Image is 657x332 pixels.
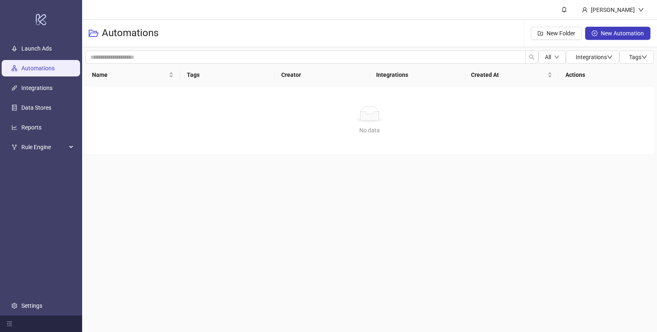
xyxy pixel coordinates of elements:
[566,51,619,64] button: Integrationsdown
[547,30,575,37] span: New Folder
[545,54,551,60] span: All
[585,27,650,40] button: New Automation
[619,51,654,64] button: Tagsdown
[275,64,370,86] th: Creator
[85,64,180,86] th: Name
[592,30,597,36] span: plus-circle
[531,27,582,40] button: New Folder
[582,7,588,13] span: user
[21,45,52,52] a: Launch Ads
[89,28,99,38] span: folder-open
[471,70,546,79] span: Created At
[11,144,17,150] span: fork
[464,64,559,86] th: Created At
[576,54,613,60] span: Integrations
[102,27,159,40] h3: Automations
[95,126,644,135] div: No data
[538,51,566,64] button: Alldown
[601,30,644,37] span: New Automation
[588,5,638,14] div: [PERSON_NAME]
[641,54,647,60] span: down
[180,64,275,86] th: Tags
[529,54,535,60] span: search
[21,139,67,155] span: Rule Engine
[21,302,42,309] a: Settings
[370,64,464,86] th: Integrations
[559,64,654,86] th: Actions
[21,85,53,91] a: Integrations
[7,321,12,327] span: menu-fold
[554,55,559,60] span: down
[607,54,613,60] span: down
[21,124,41,131] a: Reports
[538,30,543,36] span: folder-add
[629,54,647,60] span: Tags
[21,104,51,111] a: Data Stores
[561,7,567,12] span: bell
[638,7,644,13] span: down
[92,70,167,79] span: Name
[21,65,55,71] a: Automations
